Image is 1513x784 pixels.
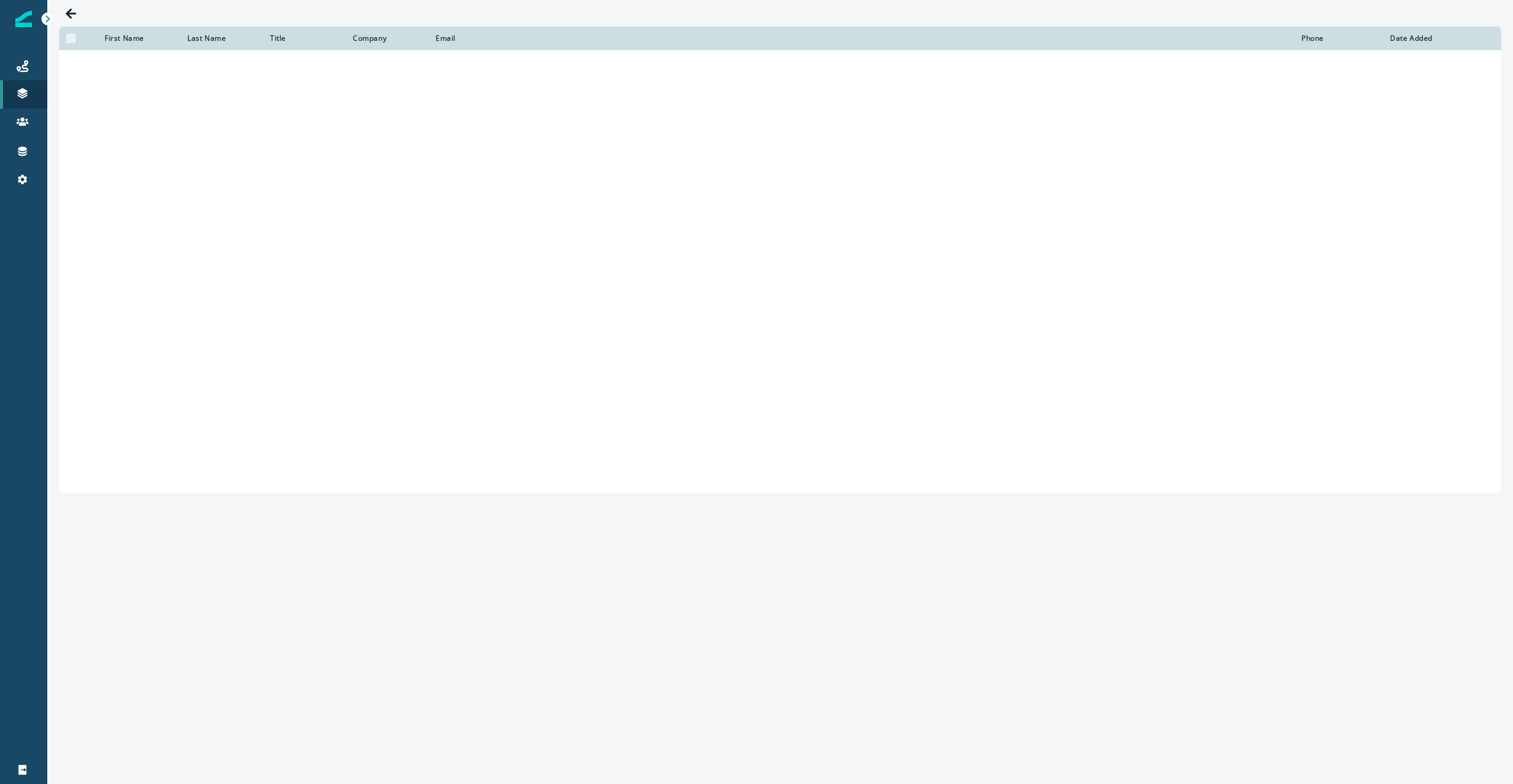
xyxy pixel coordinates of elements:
[1301,34,1376,43] div: Phone
[59,2,83,25] button: Go back
[1390,34,1465,43] div: Date Added
[436,34,1287,43] div: Email
[15,11,32,27] img: Inflection
[270,34,339,43] div: Title
[353,34,421,43] div: Company
[187,34,256,43] div: Last Name
[105,34,173,43] div: First Name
